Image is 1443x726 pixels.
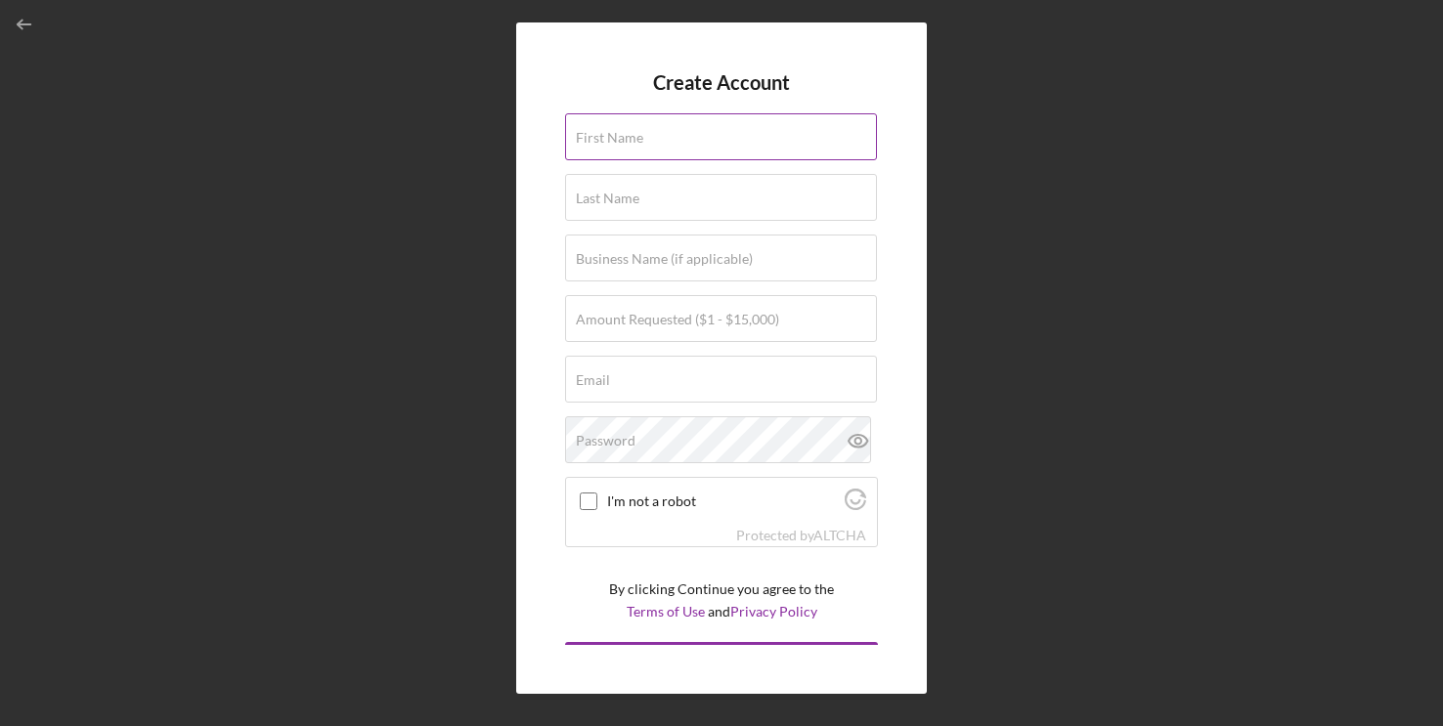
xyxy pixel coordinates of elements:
[627,603,705,619] a: Terms of Use
[576,312,779,327] label: Amount Requested ($1 - $15,000)
[845,496,866,513] a: Visit Altcha.org
[576,251,753,267] label: Business Name (if applicable)
[659,642,755,681] div: Create Account
[813,527,866,543] a: Visit Altcha.org
[609,578,834,622] p: By clicking Continue you agree to the and
[607,493,839,509] label: I'm not a robot
[576,130,643,146] label: First Name
[576,433,635,448] label: Password
[736,528,866,543] div: Protected by
[576,372,610,388] label: Email
[730,603,817,619] a: Privacy Policy
[565,642,878,681] button: Create Account
[653,71,790,94] h4: Create Account
[576,191,639,206] label: Last Name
